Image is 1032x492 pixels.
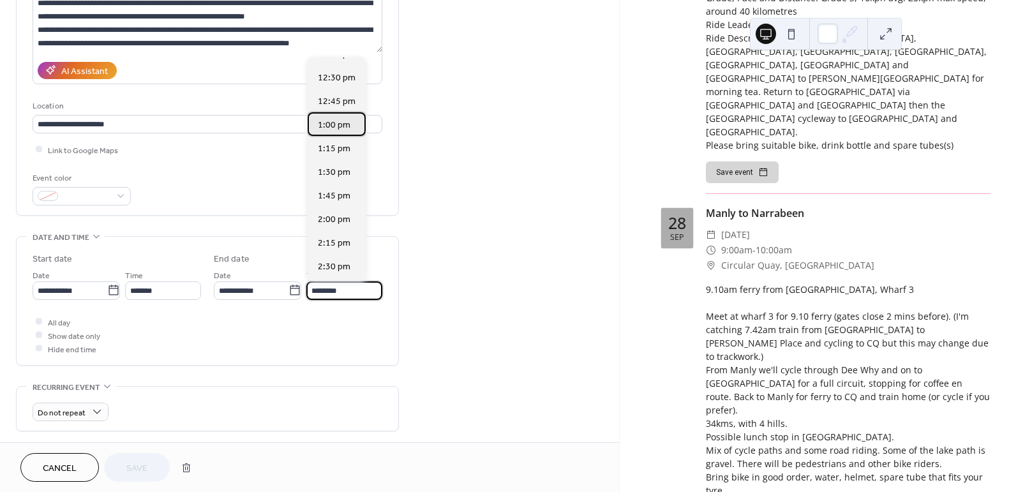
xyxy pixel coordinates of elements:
span: 12:45 pm [318,94,355,108]
div: Sep [670,234,684,242]
span: 1:15 pm [318,142,350,155]
span: Date [33,269,50,282]
span: 9:00am [721,242,752,258]
span: 2:30 pm [318,260,350,273]
span: 1:45 pm [318,189,350,202]
span: Show date only [48,329,100,343]
span: Hide end time [48,343,96,356]
span: All day [48,316,70,329]
span: Date and time [33,231,89,244]
div: Location [33,100,380,113]
span: Recurring event [33,381,100,394]
div: 28 [668,215,686,231]
div: ​ [706,242,716,258]
div: Event color [33,172,128,185]
button: Save event [706,161,779,183]
span: 1:00 pm [318,118,350,131]
div: ​ [706,227,716,242]
div: AI Assistant [61,64,108,78]
span: Date [214,269,231,282]
span: Cancel [43,462,77,475]
div: Start date [33,253,72,266]
span: - [752,242,756,258]
div: ​ [706,258,716,273]
span: 2:00 pm [318,212,350,226]
span: Link to Google Maps [48,144,118,157]
span: 10:00am [756,242,792,258]
div: Manly to Narrabeen [706,205,991,221]
button: AI Assistant [38,62,117,79]
span: Time [125,269,143,282]
span: 2:15 pm [318,236,350,250]
button: Cancel [20,453,99,482]
span: [DATE] [721,227,750,242]
div: End date [214,253,250,266]
span: Do not repeat [38,405,86,420]
span: Time [306,269,324,282]
span: 1:30 pm [318,165,350,179]
span: 12:30 pm [318,71,355,84]
span: Circular Quay, [GEOGRAPHIC_DATA] [721,258,874,273]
